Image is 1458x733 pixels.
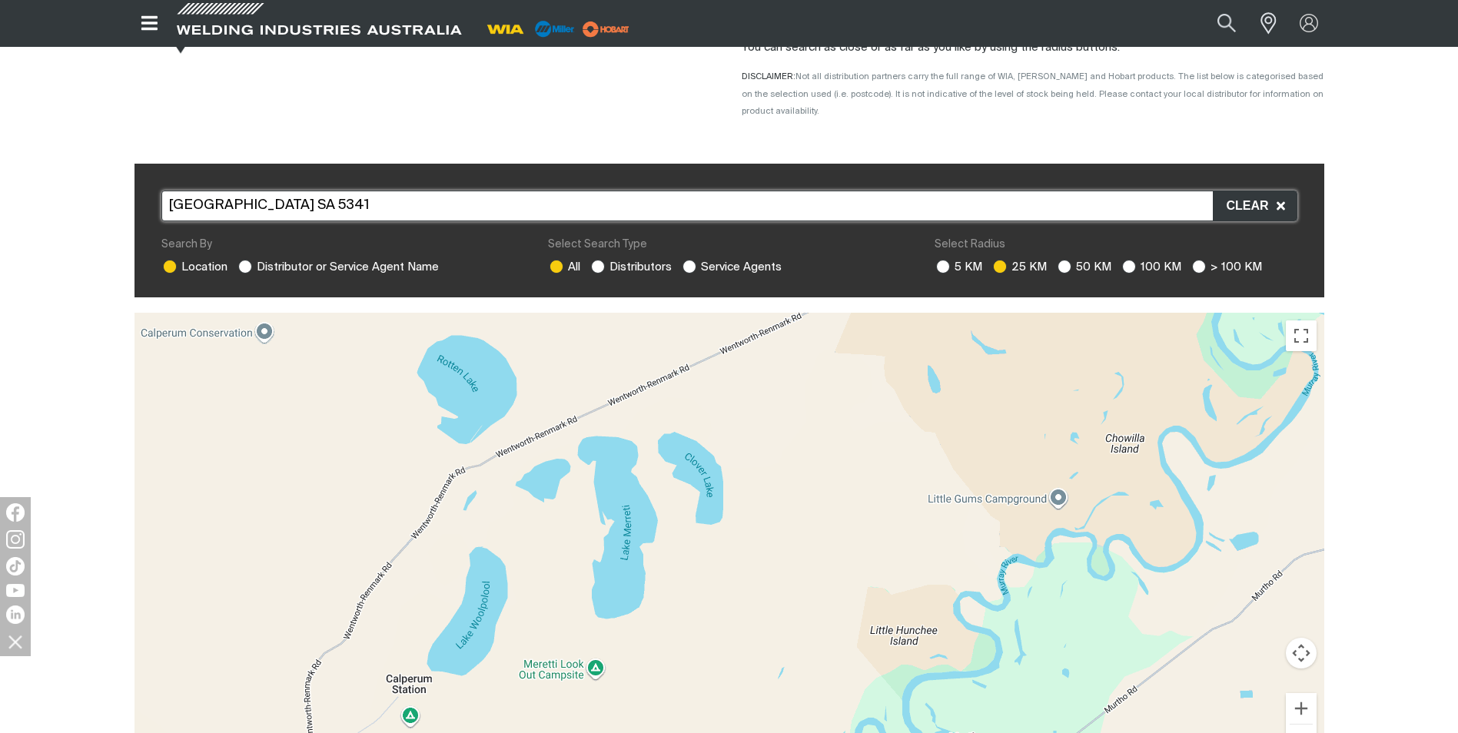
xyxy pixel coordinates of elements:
[161,261,228,273] label: Location
[1181,6,1252,41] input: Product name or item number...
[991,261,1047,273] label: 25 KM
[1121,261,1181,273] label: 100 KM
[1226,196,1276,216] span: Clear
[6,557,25,575] img: TikTok
[1191,261,1262,273] label: > 100 KM
[578,23,634,35] a: miller
[578,18,634,41] img: miller
[1286,693,1317,724] button: Zoom in
[590,261,672,273] label: Distributors
[2,629,28,655] img: hide socials
[1286,638,1317,668] button: Map camera controls
[1201,6,1253,41] button: Search products
[1286,320,1317,351] button: Toggle fullscreen view
[742,72,1323,115] span: DISCLAIMER:
[6,584,25,597] img: YouTube
[6,605,25,624] img: LinkedIn
[237,261,439,273] label: Distributor or Service Agent Name
[935,237,1297,253] div: Select Radius
[1213,191,1296,221] button: Clear
[6,503,25,522] img: Facebook
[548,261,580,273] label: All
[161,237,523,253] div: Search By
[742,72,1323,115] span: Not all distribution partners carry the full range of WIA, [PERSON_NAME] and Hobart products. The...
[935,261,982,273] label: 5 KM
[1056,261,1111,273] label: 50 KM
[161,191,1297,221] input: Search location
[548,237,910,253] div: Select Search Type
[6,530,25,549] img: Instagram
[681,261,782,273] label: Service Agents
